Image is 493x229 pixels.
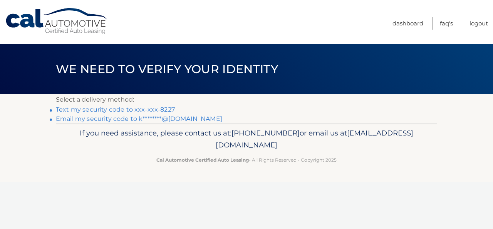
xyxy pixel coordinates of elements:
[392,17,423,30] a: Dashboard
[56,94,437,105] p: Select a delivery method:
[56,62,278,76] span: We need to verify your identity
[440,17,453,30] a: FAQ's
[5,8,109,35] a: Cal Automotive
[156,157,249,163] strong: Cal Automotive Certified Auto Leasing
[61,156,432,164] p: - All Rights Reserved - Copyright 2025
[61,127,432,152] p: If you need assistance, please contact us at: or email us at
[56,106,175,113] a: Text my security code to xxx-xxx-8227
[231,129,300,137] span: [PHONE_NUMBER]
[470,17,488,30] a: Logout
[56,115,222,122] a: Email my security code to k********@[DOMAIN_NAME]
